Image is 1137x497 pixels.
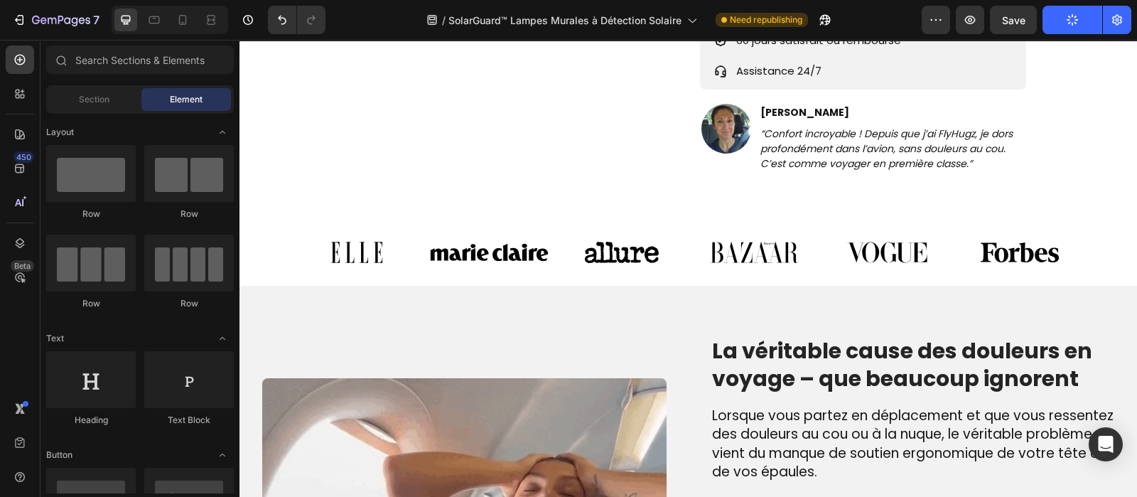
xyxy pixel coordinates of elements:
[721,191,840,234] img: gempages_540190890933617569-666020d7-0c21-4a01-9ae6-a72b9bd9ba59.svg
[6,6,106,34] button: 7
[1089,427,1123,461] div: Open Intercom Messenger
[190,191,309,234] img: gempages_540190890933617569-1a2a805c-d55c-4307-8336-33510e95c3b1.svg
[462,64,512,114] img: gempages_540190890933617569-c6960efa-213d-4c11-a0f0-b70ffed37b25.png
[521,65,785,80] p: [PERSON_NAME]
[211,121,234,144] span: Toggle open
[46,332,64,345] span: Text
[588,191,707,234] img: gempages_540190890933617569-5063f220-d307-44a8-9a89-09895af8bd98.svg
[46,297,136,310] div: Row
[93,11,99,28] p: 7
[144,297,234,310] div: Row
[46,46,234,74] input: Search Sections & Elements
[79,93,109,106] span: Section
[268,6,325,34] div: Undo/Redo
[46,414,136,427] div: Heading
[58,191,177,234] img: gempages_540190890933617569-737d0a00-37d1-4922-bfc8-344268e18f36.svg
[442,13,446,28] span: /
[730,14,802,26] span: Need republishing
[471,296,875,354] h2: La véritable cause des douleurs en voyage – que beaucoup ignorent
[456,191,574,234] img: gempages_432750572815254551-2cbeeed6-194d-4cc9-b8f0-0be8b4f7b274.svg
[211,444,234,466] span: Toggle open
[211,327,234,350] span: Toggle open
[323,191,442,234] img: gempages_540190890933617569-48a393bd-2c88-4fe2-a863-1cdda9c29eda.svg
[14,151,34,163] div: 450
[144,208,234,220] div: Row
[170,93,203,106] span: Element
[144,414,234,427] div: Text Block
[239,40,1137,497] iframe: Design area
[11,260,34,272] div: Beta
[46,208,136,220] div: Row
[473,366,874,442] span: Lorsque vous partez en déplacement et que vous ressentez des douleurs au cou ou à la nuque, le vé...
[497,21,713,41] p: Assistance 24/7
[448,13,681,28] span: SolarGuard™ Lampes Murales à Détection Solaire
[521,87,773,131] i: “Confort incroyable ! Depuis que j’ai FlyHugz, je dors profondément dans l’avion, sans douleurs a...
[46,126,74,139] span: Layout
[1002,14,1025,26] span: Save
[990,6,1037,34] button: Save
[46,449,72,461] span: Button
